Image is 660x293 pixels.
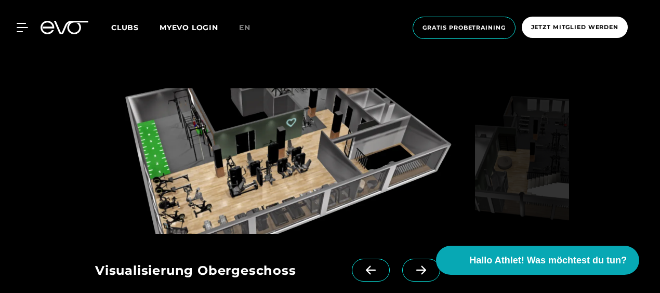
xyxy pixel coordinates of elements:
[160,23,218,32] a: MYEVO LOGIN
[239,22,263,34] a: en
[239,23,250,32] span: en
[423,23,506,32] span: Gratis Probetraining
[111,23,139,32] span: Clubs
[469,254,627,268] span: Hallo Athlet! Was möchtest du tun?
[475,88,569,234] img: evofitness
[531,23,618,32] span: Jetzt Mitglied werden
[95,88,471,234] img: evofitness
[410,17,519,39] a: Gratis Probetraining
[111,22,160,32] a: Clubs
[519,17,631,39] a: Jetzt Mitglied werden
[436,246,639,275] button: Hallo Athlet! Was möchtest du tun?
